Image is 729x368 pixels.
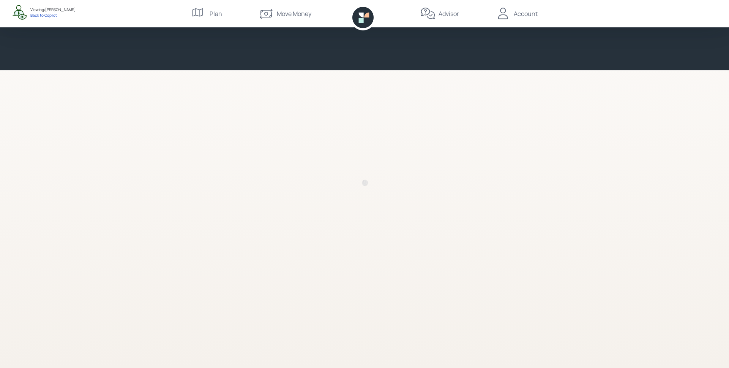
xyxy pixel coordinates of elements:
div: Move Money [277,9,311,18]
div: Account [514,9,538,18]
div: Advisor [439,9,459,18]
img: Retirable loading [355,173,374,192]
div: Viewing: [PERSON_NAME] [30,7,76,13]
div: Plan [210,9,222,18]
div: Back to Copilot [30,13,76,18]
